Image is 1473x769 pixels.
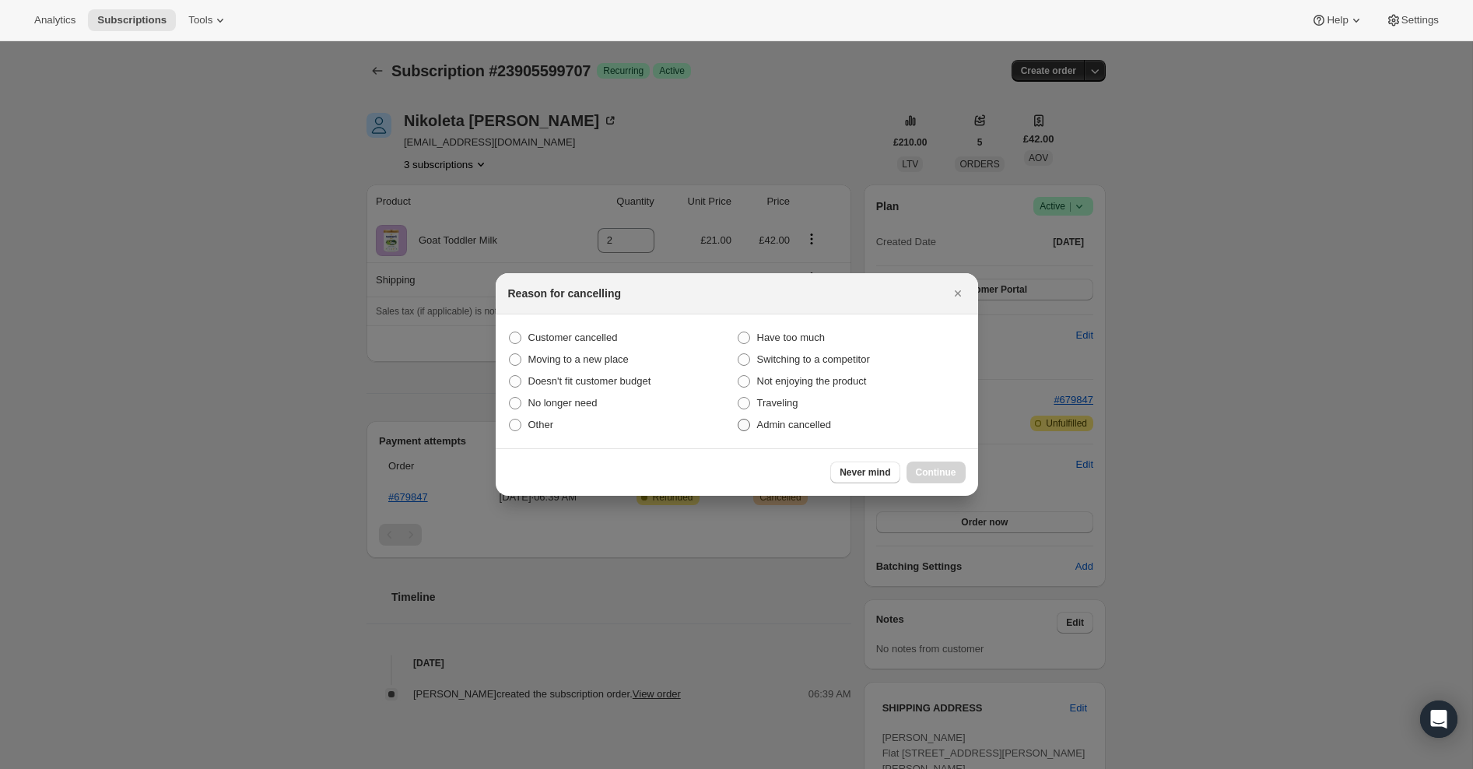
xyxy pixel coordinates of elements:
span: Have too much [757,332,825,343]
span: Subscriptions [97,14,167,26]
button: Settings [1377,9,1448,31]
span: Never mind [840,466,890,479]
span: Admin cancelled [757,419,831,430]
button: Help [1302,9,1373,31]
button: Close [947,283,969,304]
span: Tools [188,14,212,26]
button: Analytics [25,9,85,31]
button: Never mind [830,462,900,483]
button: Subscriptions [88,9,176,31]
span: No longer need [528,397,598,409]
span: Other [528,419,554,430]
span: Doesn't fit customer budget [528,375,651,387]
span: Analytics [34,14,75,26]
h2: Reason for cancelling [508,286,621,301]
span: Help [1327,14,1348,26]
span: Moving to a new place [528,353,629,365]
span: Customer cancelled [528,332,618,343]
span: Not enjoying the product [757,375,867,387]
span: Switching to a competitor [757,353,870,365]
div: Open Intercom Messenger [1420,701,1457,738]
span: Settings [1401,14,1439,26]
button: Tools [179,9,237,31]
span: Traveling [757,397,798,409]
